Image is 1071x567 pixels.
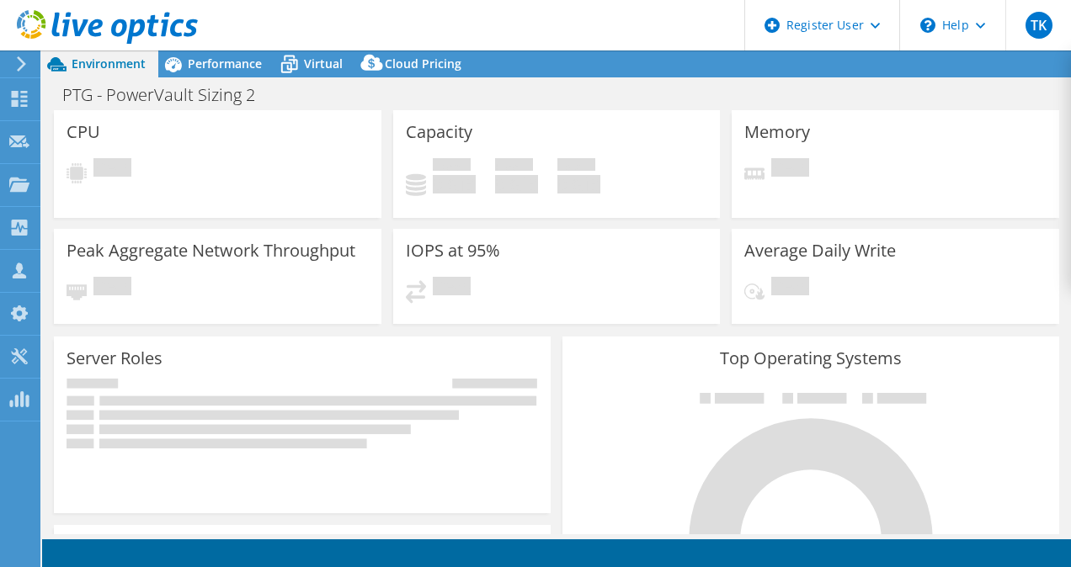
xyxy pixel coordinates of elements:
[771,158,809,181] span: Pending
[67,349,163,368] h3: Server Roles
[744,123,810,141] h3: Memory
[55,86,281,104] h1: PTG - PowerVault Sizing 2
[495,158,533,175] span: Free
[575,349,1047,368] h3: Top Operating Systems
[433,175,476,193] h4: 0 GiB
[406,123,472,141] h3: Capacity
[406,241,500,260] h3: IOPS at 95%
[93,277,131,299] span: Pending
[557,158,595,175] span: Total
[1026,12,1052,39] span: TK
[67,241,355,260] h3: Peak Aggregate Network Throughput
[495,175,538,193] h4: 0 GiB
[72,56,146,72] span: Environment
[557,175,600,193] h4: 0 GiB
[385,56,461,72] span: Cloud Pricing
[433,277,471,299] span: Pending
[188,56,262,72] span: Performance
[304,56,343,72] span: Virtual
[67,123,100,141] h3: CPU
[771,277,809,299] span: Pending
[920,18,935,33] svg: \n
[433,158,471,175] span: Used
[744,241,896,260] h3: Average Daily Write
[93,158,131,181] span: Pending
